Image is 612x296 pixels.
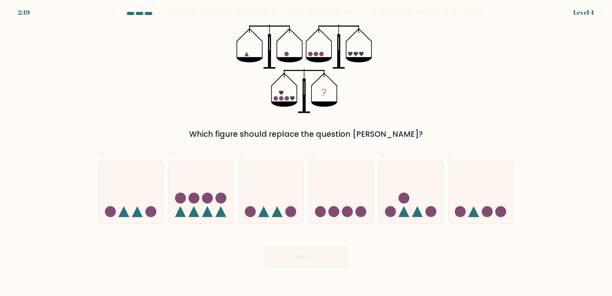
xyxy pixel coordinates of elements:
div: 2:19 [18,8,30,17]
span: d. [309,148,316,160]
tspan: ? [322,85,327,100]
span: b. [169,148,176,160]
div: Level 4 [573,8,594,17]
span: a. [99,148,106,160]
div: Which figure should replace the question [PERSON_NAME]? [102,128,510,140]
span: c. [238,148,246,160]
span: e. [379,148,386,160]
button: Next [264,247,348,267]
span: f. [448,148,453,160]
